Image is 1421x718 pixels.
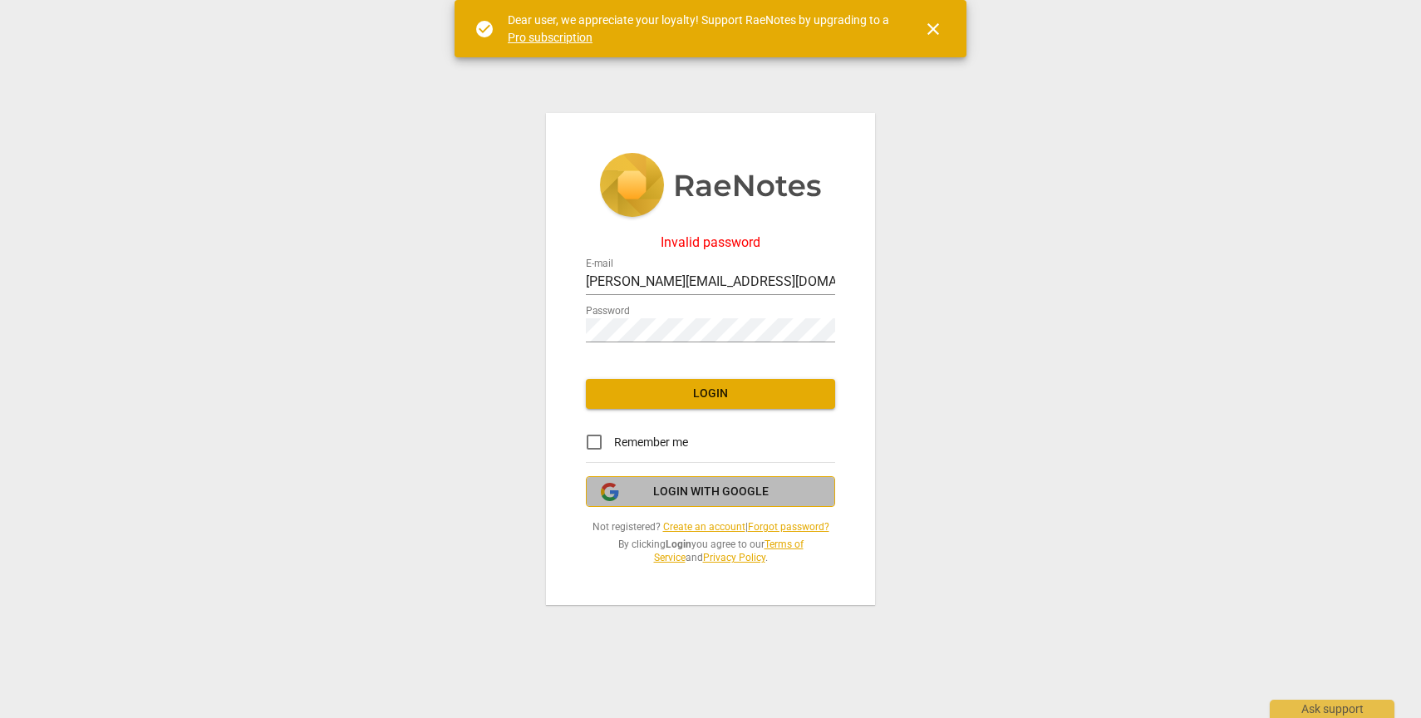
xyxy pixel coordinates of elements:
[586,235,835,250] div: Invalid password
[913,9,953,49] button: Close
[586,520,835,534] span: Not registered? |
[508,31,592,44] a: Pro subscription
[474,19,494,39] span: check_circle
[586,379,835,409] button: Login
[663,521,745,533] a: Create an account
[599,153,822,221] img: 5ac2273c67554f335776073100b6d88f.svg
[586,476,835,508] button: Login with Google
[586,538,835,565] span: By clicking you agree to our and .
[923,19,943,39] span: close
[666,538,691,550] b: Login
[654,538,804,564] a: Terms of Service
[703,552,765,563] a: Privacy Policy
[586,258,613,268] label: E-mail
[586,306,630,316] label: Password
[748,521,829,533] a: Forgot password?
[1270,700,1394,718] div: Ask support
[508,12,893,46] div: Dear user, we appreciate your loyalty! Support RaeNotes by upgrading to a
[599,386,822,402] span: Login
[614,434,688,451] span: Remember me
[653,484,769,500] span: Login with Google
